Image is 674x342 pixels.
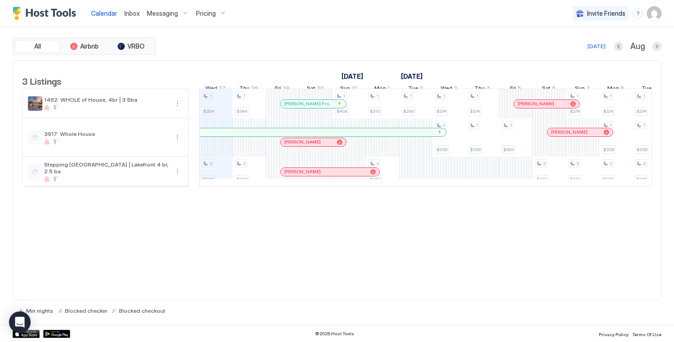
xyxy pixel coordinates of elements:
[472,83,492,96] a: September 4, 2025
[65,307,107,314] span: Blocked checkin
[643,122,645,128] span: 1
[399,70,425,83] a: September 1, 2025
[237,83,260,96] a: August 28, 2025
[603,176,614,182] span: $315
[599,329,628,338] a: Privacy Policy
[476,122,478,128] span: 1
[510,122,512,128] span: 1
[630,41,645,52] span: Aug
[610,161,612,166] span: 2
[315,331,354,337] span: © 2025 Host Tools
[443,93,445,99] span: 1
[537,176,547,182] span: $473
[91,9,117,17] span: Calendar
[172,166,183,177] div: menu
[305,83,326,96] a: August 30, 2025
[570,108,580,114] span: $374
[62,40,107,53] button: Airbnb
[219,85,226,94] span: 27
[44,130,168,137] span: 3917: Whole House
[603,108,613,114] span: $374
[273,83,292,96] a: August 29, 2025
[633,8,643,19] div: menu
[443,122,445,128] span: 1
[119,307,165,314] span: Blocked checkout
[9,311,31,333] div: Open Intercom Messenger
[124,9,140,18] a: Inbox
[13,7,80,20] a: Host Tools Logo
[586,85,590,94] span: 7
[374,85,386,94] span: Mon
[351,85,357,94] span: 31
[172,132,183,143] div: menu
[372,83,392,96] a: September 1, 2025
[172,166,183,177] button: More options
[587,9,625,18] span: Invite Friends
[586,41,607,52] button: [DATE]
[607,85,619,94] span: Mon
[614,42,623,51] button: Previous month
[408,85,418,94] span: Tue
[403,108,414,114] span: $299
[196,9,216,18] span: Pricing
[251,85,258,94] span: 28
[376,93,378,99] span: 1
[243,161,246,166] span: 2
[203,176,214,182] span: $349
[437,108,446,114] span: $374
[454,85,457,94] span: 3
[605,83,626,96] a: September 8, 2025
[91,9,117,18] a: Calendar
[282,85,290,94] span: 29
[203,83,228,96] a: August 27, 2025
[28,96,42,111] div: listing image
[643,161,646,166] span: 2
[172,98,183,109] button: More options
[339,70,365,83] a: August 12, 2025
[15,40,60,53] button: All
[284,169,321,175] span: [PERSON_NAME]
[508,83,524,96] a: September 5, 2025
[80,42,99,50] span: Airbnb
[575,85,585,94] span: Sun
[603,147,614,153] span: $338
[376,161,379,166] span: 2
[573,83,592,96] a: September 7, 2025
[470,147,481,153] span: $338
[647,6,661,21] div: User profile
[387,85,390,94] span: 1
[239,85,250,94] span: Thu
[43,330,70,338] a: Google Play Store
[652,42,661,51] button: Next month
[419,85,423,94] span: 2
[637,176,647,182] span: $315
[343,93,345,99] span: 1
[637,108,647,114] span: $374
[172,98,183,109] div: menu
[551,129,587,135] span: [PERSON_NAME]
[44,161,168,175] span: Stepping [GEOGRAPHIC_DATA] | Lakefront 4 br, 2.5 ba
[518,85,521,94] span: 5
[543,161,546,166] span: 2
[437,147,447,153] span: $338
[243,93,245,99] span: 1
[486,85,490,94] span: 4
[632,329,661,338] a: Terms Of Use
[284,101,333,107] span: [PERSON_NAME] From 13th
[540,83,558,96] a: September 6, 2025
[237,176,247,182] span: $333
[441,85,452,94] span: Wed
[13,330,40,338] a: App Store
[510,85,516,94] span: Fri
[172,132,183,143] button: More options
[370,108,380,114] span: $310
[470,108,480,114] span: $374
[26,307,53,314] span: Min nights
[587,42,606,50] div: [DATE]
[307,85,315,94] span: Sat
[406,83,425,96] a: September 2, 2025
[542,85,551,94] span: Sat
[474,85,485,94] span: Thu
